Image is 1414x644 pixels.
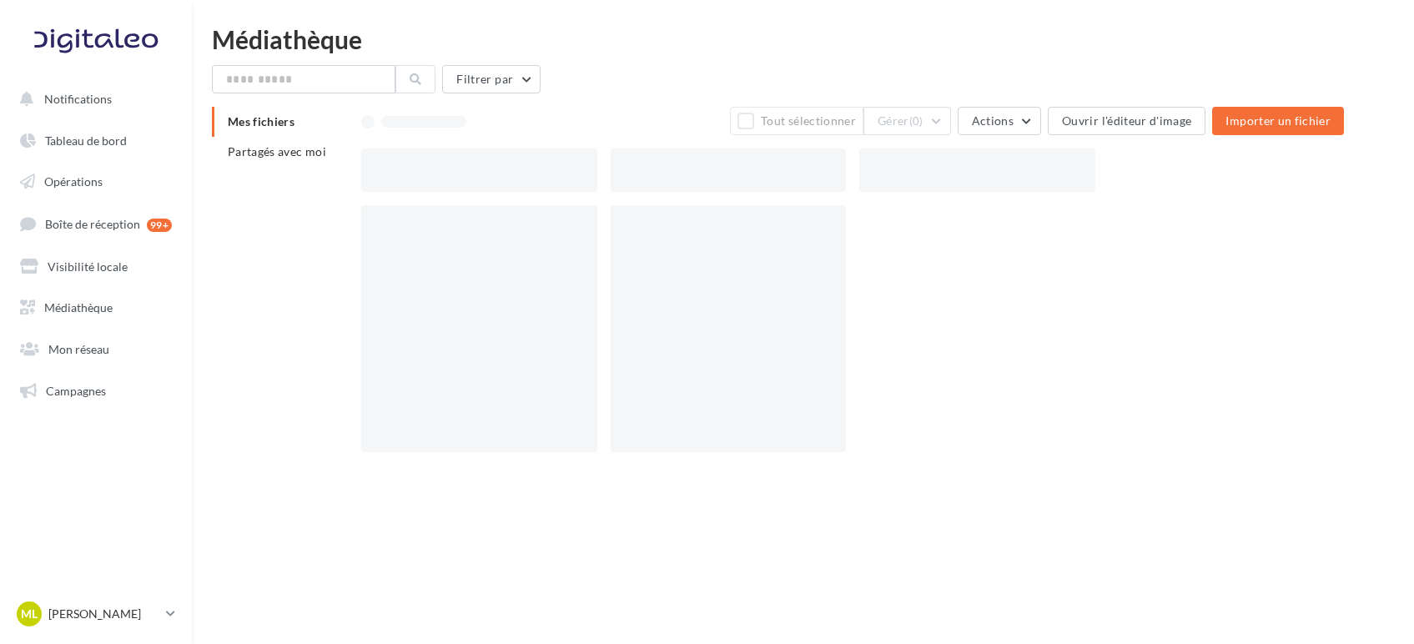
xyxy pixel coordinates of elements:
div: Médiathèque [212,27,1394,52]
span: (0) [909,114,923,128]
a: Médiathèque [10,290,182,325]
a: ML [PERSON_NAME] [13,598,179,630]
button: Actions [958,107,1041,135]
button: Ouvrir l'éditeur d'image [1048,107,1205,135]
span: Tableau de bord [45,133,127,148]
a: Visibilité locale [10,249,182,284]
span: Opérations [44,174,103,189]
span: ML [21,606,38,622]
button: Importer un fichier [1212,107,1344,135]
span: Médiathèque [44,300,113,314]
a: Boîte de réception 99+ [10,206,182,242]
div: 99+ [147,219,172,232]
span: Importer un fichier [1225,113,1331,128]
p: [PERSON_NAME] [48,606,159,622]
span: Campagnes [46,384,106,398]
span: Boîte de réception [45,217,140,231]
a: Mon réseau [10,332,182,367]
a: Opérations [10,164,182,199]
button: Tout sélectionner [730,107,863,135]
span: Notifications [44,92,112,106]
span: Mon réseau [48,342,109,356]
button: Notifications [10,82,175,117]
span: Mes fichiers [228,114,294,128]
button: Gérer(0) [863,107,951,135]
span: Partagés avec moi [228,144,326,158]
button: Filtrer par [442,65,541,93]
span: Actions [972,113,1014,128]
span: Visibilité locale [48,259,128,273]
